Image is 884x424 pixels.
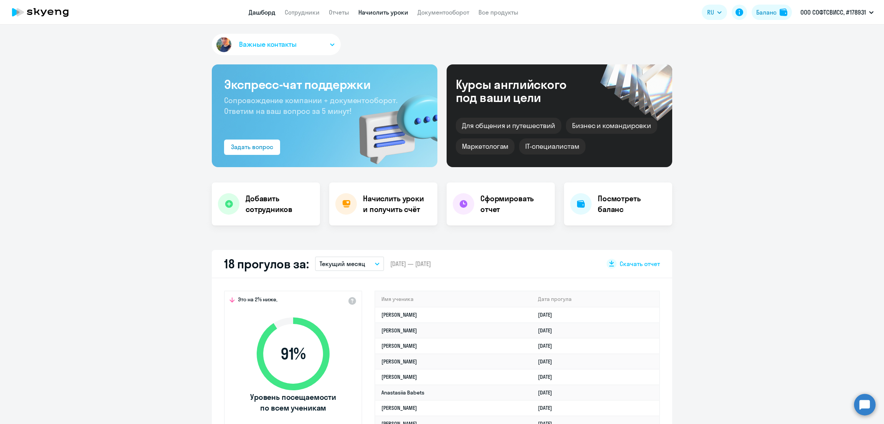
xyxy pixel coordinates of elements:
th: Имя ученика [375,291,532,307]
a: Начислить уроки [358,8,408,16]
a: [DATE] [538,327,558,334]
h2: 18 прогулов за: [224,256,309,271]
span: 91 % [249,345,337,363]
a: Anastasiia Babets [381,389,424,396]
button: ООО СОФТСВИСС, #178931 [797,3,877,21]
a: Сотрудники [285,8,320,16]
button: Текущий месяц [315,256,384,271]
img: avatar [215,36,233,54]
span: Скачать отчет [620,260,660,268]
h4: Посмотреть баланс [598,193,666,215]
a: [PERSON_NAME] [381,358,417,365]
a: [DATE] [538,404,558,411]
span: Сопровождение компании + документооборот. Ответим на ваш вопрос за 5 минут! [224,95,397,116]
div: IT-специалистам [519,138,585,154]
a: [PERSON_NAME] [381,342,417,349]
p: ООО СОФТСВИСС, #178931 [800,8,866,17]
a: Все продукты [478,8,518,16]
img: balance [780,8,787,16]
span: Уровень посещаемости по всем ученикам [249,392,337,413]
h3: Экспресс-чат поддержки [224,77,425,92]
a: Документооборот [417,8,469,16]
h4: Сформировать отчет [480,193,549,215]
a: [PERSON_NAME] [381,404,417,411]
div: Баланс [756,8,777,17]
button: Важные контакты [212,34,341,55]
th: Дата прогула [532,291,659,307]
a: Отчеты [329,8,349,16]
a: Дашборд [249,8,275,16]
button: RU [702,5,727,20]
img: bg-img [348,81,437,167]
a: [DATE] [538,358,558,365]
span: Это на 2% ниже, [238,296,277,305]
p: Текущий месяц [320,259,365,268]
span: [DATE] — [DATE] [390,260,431,268]
a: [PERSON_NAME] [381,373,417,380]
a: [DATE] [538,311,558,318]
a: [PERSON_NAME] [381,327,417,334]
h4: Начислить уроки и получить счёт [363,193,430,215]
div: Задать вопрос [231,142,273,151]
button: Балансbalance [752,5,792,20]
a: [DATE] [538,373,558,380]
div: Курсы английского под ваши цели [456,78,587,104]
div: Для общения и путешествий [456,118,561,134]
span: Важные контакты [239,39,297,49]
a: [DATE] [538,389,558,396]
div: Бизнес и командировки [566,118,657,134]
h4: Добавить сотрудников [246,193,314,215]
a: [DATE] [538,342,558,349]
button: Задать вопрос [224,140,280,155]
span: RU [707,8,714,17]
div: Маркетологам [456,138,515,154]
a: [PERSON_NAME] [381,311,417,318]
